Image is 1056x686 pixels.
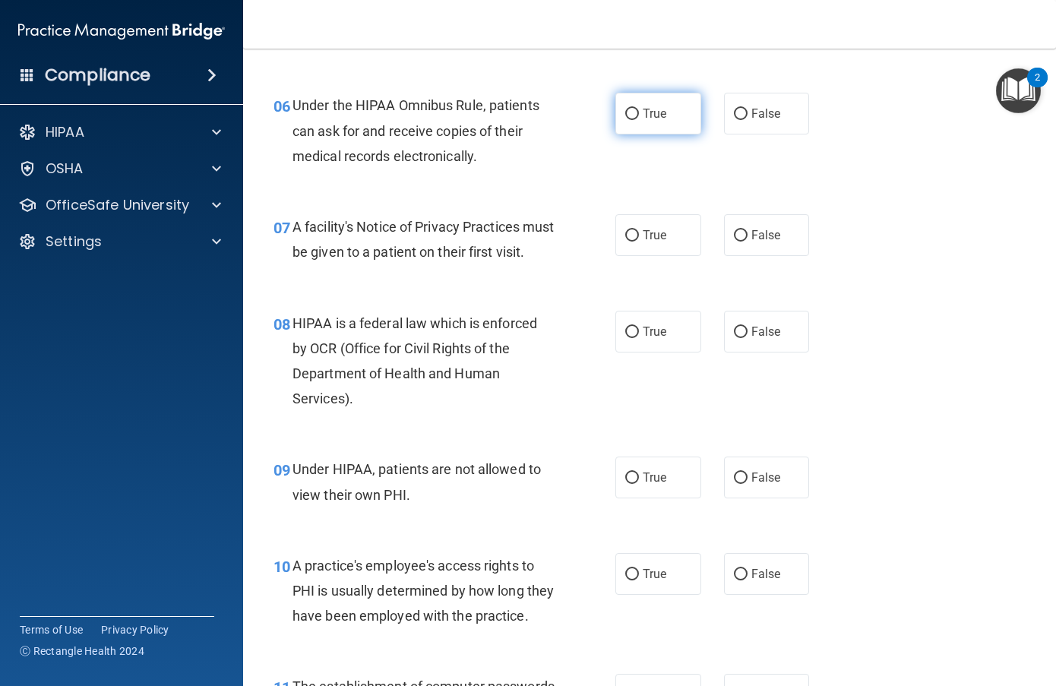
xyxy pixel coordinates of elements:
a: Terms of Use [20,622,83,637]
h4: Compliance [45,65,150,86]
span: 06 [273,97,290,115]
span: 09 [273,461,290,479]
input: False [734,109,748,120]
p: Settings [46,232,102,251]
span: True [643,106,666,121]
a: OfficeSafe University [18,196,221,214]
p: HIPAA [46,123,84,141]
input: True [625,473,639,484]
input: True [625,327,639,338]
button: Open Resource Center, 2 new notifications [996,68,1041,113]
img: PMB logo [18,16,225,46]
span: Under the HIPAA Omnibus Rule, patients can ask for and receive copies of their medical records el... [292,97,539,163]
a: OSHA [18,160,221,178]
a: HIPAA [18,123,221,141]
input: False [734,473,748,484]
span: HIPAA is a federal law which is enforced by OCR (Office for Civil Rights of the Department of Hea... [292,315,537,407]
span: 08 [273,315,290,334]
input: True [625,230,639,242]
input: False [734,569,748,580]
span: False [751,470,781,485]
span: False [751,567,781,581]
span: True [643,567,666,581]
span: False [751,324,781,339]
span: A facility's Notice of Privacy Practices must be given to a patient on their first visit. [292,219,555,260]
a: Settings [18,232,221,251]
span: 07 [273,219,290,237]
span: Ⓒ Rectangle Health 2024 [20,643,144,659]
span: False [751,228,781,242]
p: OSHA [46,160,84,178]
input: True [625,569,639,580]
input: False [734,230,748,242]
span: Under HIPAA, patients are not allowed to view their own PHI. [292,461,541,502]
span: True [643,324,666,339]
span: True [643,470,666,485]
span: False [751,106,781,121]
span: True [643,228,666,242]
div: 2 [1035,77,1040,97]
input: True [625,109,639,120]
p: OfficeSafe University [46,196,189,214]
span: A practice's employee's access rights to PHI is usually determined by how long they have been emp... [292,558,554,624]
input: False [734,327,748,338]
span: 10 [273,558,290,576]
a: Privacy Policy [101,622,169,637]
